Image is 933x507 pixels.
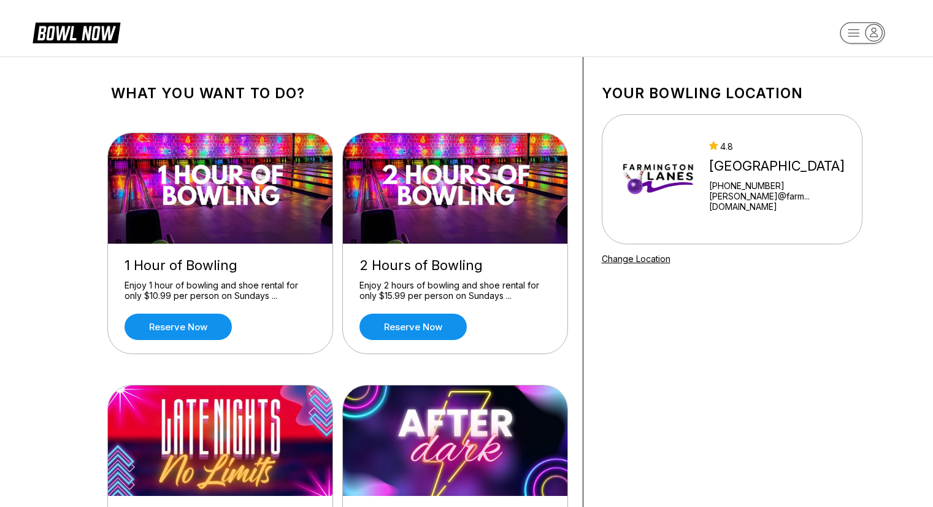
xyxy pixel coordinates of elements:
[343,385,569,496] img: After Dark
[108,385,334,496] img: Late Nights. No Limits.
[618,133,699,225] img: Farmington Lanes
[709,158,856,174] div: [GEOGRAPHIC_DATA]
[125,257,316,274] div: 1 Hour of Bowling
[602,253,670,264] a: Change Location
[343,133,569,244] img: 2 Hours of Bowling
[111,85,564,102] h1: What you want to do?
[125,314,232,340] a: Reserve now
[602,85,862,102] h1: Your bowling location
[108,133,334,244] img: 1 Hour of Bowling
[709,141,856,152] div: 4.8
[359,257,551,274] div: 2 Hours of Bowling
[709,191,856,212] a: [PERSON_NAME]@farm...[DOMAIN_NAME]
[709,180,856,191] div: [PHONE_NUMBER]
[359,280,551,301] div: Enjoy 2 hours of bowling and shoe rental for only $15.99 per person on Sundays ...
[359,314,467,340] a: Reserve now
[125,280,316,301] div: Enjoy 1 hour of bowling and shoe rental for only $10.99 per person on Sundays ...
